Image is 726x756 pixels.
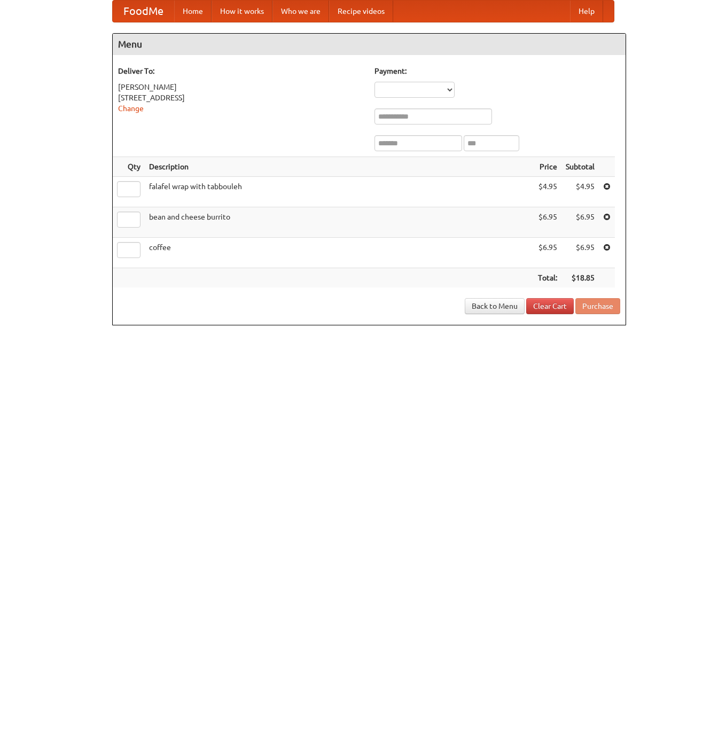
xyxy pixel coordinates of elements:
[534,177,561,207] td: $4.95
[118,82,364,92] div: [PERSON_NAME]
[561,177,599,207] td: $4.95
[561,268,599,288] th: $18.85
[118,92,364,103] div: [STREET_ADDRESS]
[526,298,574,314] a: Clear Cart
[113,34,626,55] h4: Menu
[465,298,525,314] a: Back to Menu
[145,177,534,207] td: falafel wrap with tabbouleh
[561,207,599,238] td: $6.95
[145,238,534,268] td: coffee
[561,238,599,268] td: $6.95
[212,1,272,22] a: How it works
[113,157,145,177] th: Qty
[145,207,534,238] td: bean and cheese burrito
[575,298,620,314] button: Purchase
[272,1,329,22] a: Who we are
[145,157,534,177] th: Description
[534,238,561,268] td: $6.95
[118,66,364,76] h5: Deliver To:
[534,157,561,177] th: Price
[118,104,144,113] a: Change
[534,268,561,288] th: Total:
[174,1,212,22] a: Home
[113,1,174,22] a: FoodMe
[570,1,603,22] a: Help
[329,1,393,22] a: Recipe videos
[374,66,620,76] h5: Payment:
[534,207,561,238] td: $6.95
[561,157,599,177] th: Subtotal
